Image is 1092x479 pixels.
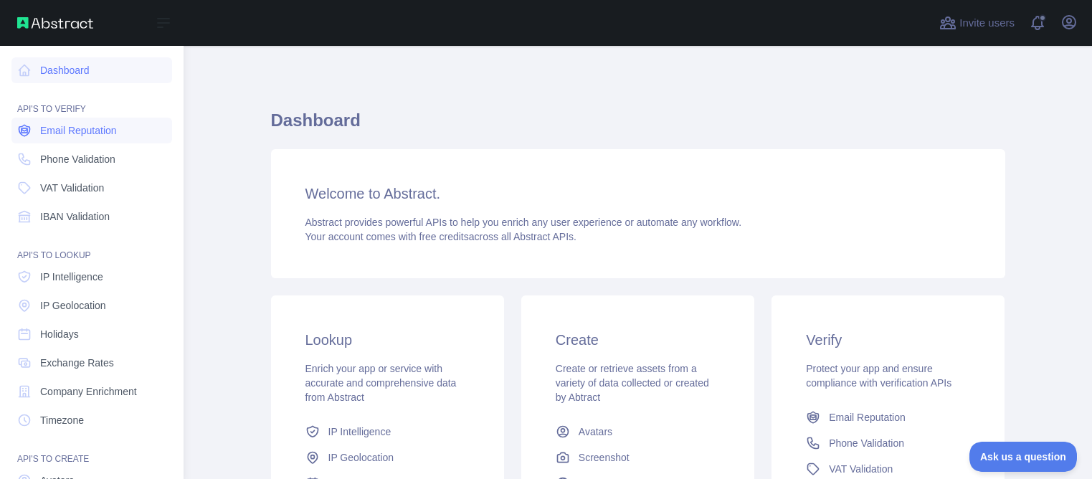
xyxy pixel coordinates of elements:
[40,327,79,341] span: Holidays
[800,430,976,456] a: Phone Validation
[11,232,172,261] div: API'S TO LOOKUP
[11,321,172,347] a: Holidays
[829,410,906,425] span: Email Reputation
[11,264,172,290] a: IP Intelligence
[40,413,84,427] span: Timezone
[40,298,106,313] span: IP Geolocation
[328,425,391,439] span: IP Intelligence
[40,356,114,370] span: Exchange Rates
[11,436,172,465] div: API'S TO CREATE
[305,217,742,228] span: Abstract provides powerful APIs to help you enrich any user experience or automate any workflow.
[959,15,1015,32] span: Invite users
[829,462,893,476] span: VAT Validation
[800,404,976,430] a: Email Reputation
[579,425,612,439] span: Avatars
[419,231,469,242] span: free credits
[271,109,1005,143] h1: Dashboard
[11,57,172,83] a: Dashboard
[11,293,172,318] a: IP Geolocation
[11,407,172,433] a: Timezone
[11,86,172,115] div: API'S TO VERIFY
[11,379,172,404] a: Company Enrichment
[40,123,117,138] span: Email Reputation
[11,118,172,143] a: Email Reputation
[305,330,470,350] h3: Lookup
[556,330,720,350] h3: Create
[11,175,172,201] a: VAT Validation
[300,445,475,470] a: IP Geolocation
[550,419,726,445] a: Avatars
[40,152,115,166] span: Phone Validation
[40,181,104,195] span: VAT Validation
[40,270,103,284] span: IP Intelligence
[40,384,137,399] span: Company Enrichment
[305,231,576,242] span: Your account comes with across all Abstract APIs.
[11,146,172,172] a: Phone Validation
[300,419,475,445] a: IP Intelligence
[556,363,709,403] span: Create or retrieve assets from a variety of data collected or created by Abtract
[11,204,172,229] a: IBAN Validation
[969,442,1078,472] iframe: Toggle Customer Support
[328,450,394,465] span: IP Geolocation
[550,445,726,470] a: Screenshot
[936,11,1017,34] button: Invite users
[579,450,630,465] span: Screenshot
[11,350,172,376] a: Exchange Rates
[17,17,93,29] img: Abstract API
[40,209,110,224] span: IBAN Validation
[305,184,971,204] h3: Welcome to Abstract.
[829,436,904,450] span: Phone Validation
[305,363,457,403] span: Enrich your app or service with accurate and comprehensive data from Abstract
[806,330,970,350] h3: Verify
[806,363,951,389] span: Protect your app and ensure compliance with verification APIs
